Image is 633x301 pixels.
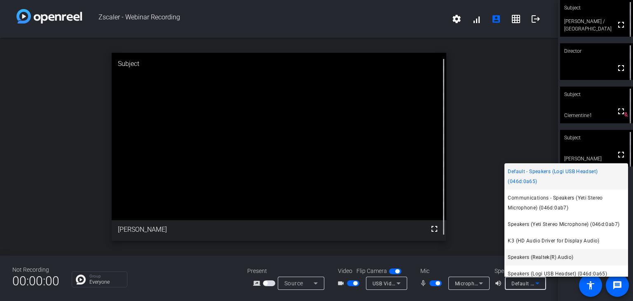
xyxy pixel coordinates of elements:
span: Speakers (Logi USB Headset) (046d:0a65) [508,269,607,279]
span: K3 (HD Audio Driver for Display Audio) [508,236,599,246]
span: Speakers (Realtek(R) Audio) [508,252,573,262]
span: Default - Speakers (Logi USB Headset) (046d:0a65) [508,167,625,186]
span: Communications - Speakers (Yeti Stereo Microphone) (046d:0ab7) [508,193,625,213]
span: Speakers (Yeti Stereo Microphone) (046d:0ab7) [508,219,619,229]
